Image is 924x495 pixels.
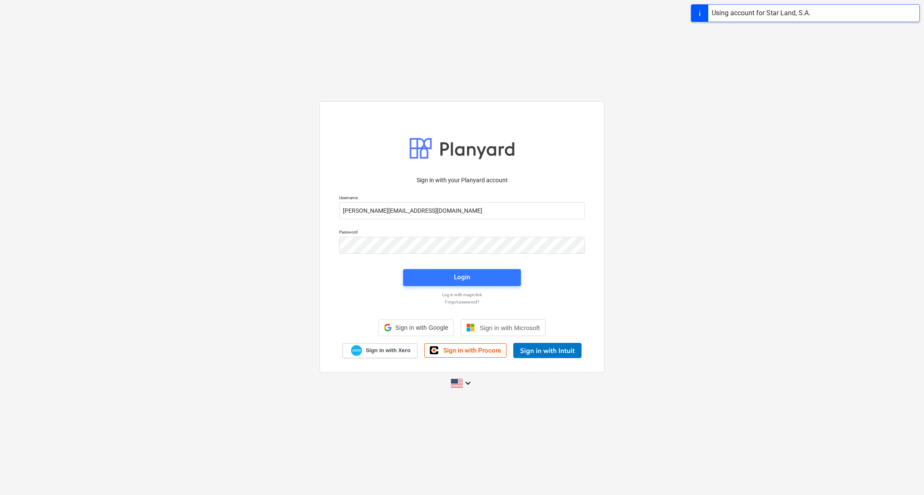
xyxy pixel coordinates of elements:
button: Login [403,269,521,286]
a: Sign in with Procore [424,343,507,358]
a: Forgot password? [335,299,589,305]
span: Sign in with Procore [443,347,501,354]
span: Sign in with Microsoft [480,324,540,331]
i: keyboard_arrow_down [463,378,473,388]
div: Using account for Star Land, S.A. [712,8,810,18]
div: Sign in with Google [379,319,454,336]
p: Sign in with your Planyard account [339,176,585,185]
a: Log in with magic link [335,292,589,298]
span: Sign in with Xero [366,347,410,354]
a: Sign in with Xero [342,343,418,358]
p: Password [339,229,585,236]
span: Sign in with Google [395,324,448,331]
img: Xero logo [351,345,362,356]
p: Username [339,195,585,202]
div: Login [454,272,470,283]
input: Username [339,202,585,219]
img: Microsoft logo [466,323,475,332]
